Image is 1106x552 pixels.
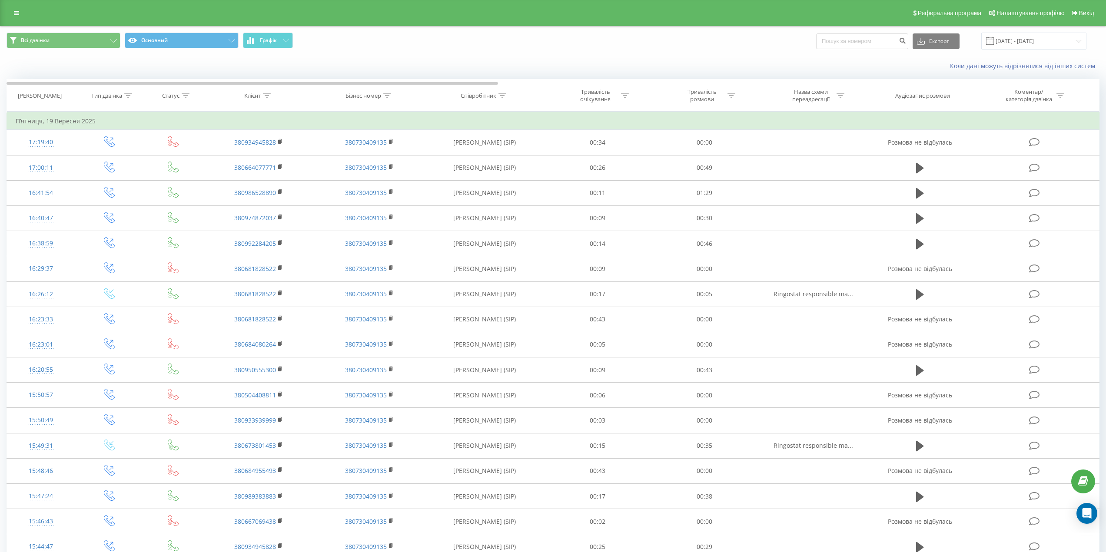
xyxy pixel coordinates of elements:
span: Розмова не відбулась [888,138,952,146]
a: 380730409135 [345,416,387,424]
a: 380730409135 [345,163,387,172]
a: 380730409135 [345,214,387,222]
td: 00:38 [651,484,757,509]
span: Розмова не відбулась [888,517,952,526]
div: [PERSON_NAME] [18,92,62,99]
td: 00:43 [545,458,651,483]
td: [PERSON_NAME] (SIP) [425,231,545,256]
div: 17:19:40 [16,134,66,151]
td: [PERSON_NAME] (SIP) [425,281,545,307]
a: 380730409135 [345,315,387,323]
a: 380933939999 [234,416,276,424]
span: Налаштування профілю [996,10,1064,17]
td: 00:06 [545,383,651,408]
span: Розмова не відбулась [888,416,952,424]
td: [PERSON_NAME] (SIP) [425,433,545,458]
a: 380730409135 [345,340,387,348]
div: 16:29:37 [16,260,66,277]
td: 00:17 [545,281,651,307]
a: 380504408811 [234,391,276,399]
button: Основний [125,33,239,48]
a: 380986528890 [234,188,276,197]
td: 00:46 [651,231,757,256]
div: Аудіозапис розмови [895,92,950,99]
div: 15:48:46 [16,463,66,479]
td: 00:30 [651,205,757,231]
div: 16:38:59 [16,235,66,252]
div: Тривалість очікування [572,88,619,103]
span: Розмова не відбулась [888,264,952,273]
a: 380664077771 [234,163,276,172]
span: Розмова не відбулась [888,340,952,348]
td: [PERSON_NAME] (SIP) [425,509,545,534]
td: 00:00 [651,383,757,408]
a: 380950555300 [234,366,276,374]
td: 00:09 [545,205,651,231]
a: 380730409135 [345,290,387,298]
td: 00:11 [545,180,651,205]
td: [PERSON_NAME] (SIP) [425,130,545,155]
div: 15:49:31 [16,437,66,454]
a: 380730409135 [345,366,387,374]
td: 00:43 [651,357,757,383]
div: 16:40:47 [16,210,66,227]
td: 00:05 [545,332,651,357]
button: Всі дзвінки [7,33,120,48]
a: 380730409135 [345,466,387,475]
div: 16:26:12 [16,286,66,303]
td: 00:49 [651,155,757,180]
span: Всі дзвінки [21,37,50,44]
td: П’ятниця, 19 Вересня 2025 [7,112,1099,130]
td: 00:43 [545,307,651,332]
span: Розмова не відбулась [888,391,952,399]
td: 00:35 [651,433,757,458]
td: [PERSON_NAME] (SIP) [425,307,545,332]
a: 380730409135 [345,492,387,500]
a: 380673801453 [234,441,276,450]
td: 00:34 [545,130,651,155]
td: [PERSON_NAME] (SIP) [425,484,545,509]
span: Ringostat responsible ma... [774,290,853,298]
td: 00:00 [651,256,757,281]
td: 00:05 [651,281,757,307]
div: Співробітник [461,92,496,99]
a: 380730409135 [345,188,387,197]
div: Назва схеми переадресації [788,88,834,103]
td: [PERSON_NAME] (SIP) [425,205,545,231]
span: Вихід [1079,10,1094,17]
a: 380989383883 [234,492,276,500]
a: 380730409135 [345,542,387,551]
input: Пошук за номером [816,33,908,49]
div: Коментар/категорія дзвінка [1003,88,1054,103]
span: Графік [260,37,277,43]
div: Клієнт [244,92,261,99]
a: 380730409135 [345,441,387,450]
div: 16:41:54 [16,185,66,202]
div: 15:50:49 [16,412,66,429]
div: Тип дзвінка [91,92,122,99]
span: Реферальна програма [918,10,982,17]
td: 01:29 [651,180,757,205]
div: 16:23:33 [16,311,66,328]
button: Експорт [913,33,960,49]
a: 380974872037 [234,214,276,222]
div: Open Intercom Messenger [1076,503,1097,524]
a: 380667069438 [234,517,276,526]
div: 16:23:01 [16,336,66,353]
td: 00:00 [651,509,757,534]
span: Ringostat responsible ma... [774,441,853,450]
div: 15:47:24 [16,488,66,505]
a: 380730409135 [345,239,387,248]
a: 380684955493 [234,466,276,475]
td: 00:09 [545,256,651,281]
a: Коли дані можуть відрізнятися вiд інших систем [950,62,1099,70]
div: Бізнес номер [345,92,381,99]
div: 15:46:43 [16,513,66,530]
div: 16:20:55 [16,361,66,378]
div: Тривалість розмови [679,88,725,103]
a: 380992284205 [234,239,276,248]
a: 380730409135 [345,264,387,273]
td: 00:09 [545,357,651,383]
td: 00:00 [651,130,757,155]
a: 380730409135 [345,517,387,526]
